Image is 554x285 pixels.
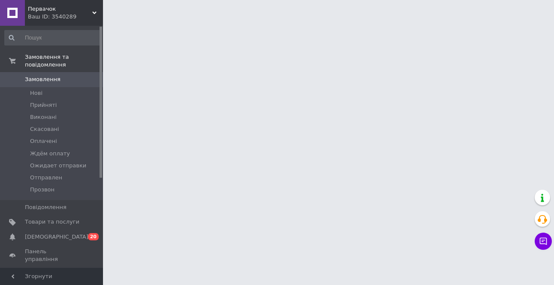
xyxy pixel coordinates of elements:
div: Ваш ID: 3540289 [28,13,103,21]
span: Прийняті [30,101,57,109]
span: Скасовані [30,125,59,133]
span: Ждём оплату [30,150,70,158]
span: Замовлення та повідомлення [25,53,103,69]
button: Чат з покупцем [535,233,552,250]
span: Повідомлення [25,203,67,211]
span: Товари та послуги [25,218,79,226]
span: Оплачені [30,137,57,145]
span: Замовлення [25,76,61,83]
span: Ожидает отправки [30,162,86,170]
span: 20 [88,233,99,240]
span: Первачок [28,5,92,13]
span: Нові [30,89,42,97]
span: Отправлен [30,174,62,182]
span: Прозвон [30,186,54,194]
input: Пошук [4,30,101,45]
span: Виконані [30,113,57,121]
span: Панель управління [25,248,79,263]
span: [DEMOGRAPHIC_DATA] [25,233,88,241]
